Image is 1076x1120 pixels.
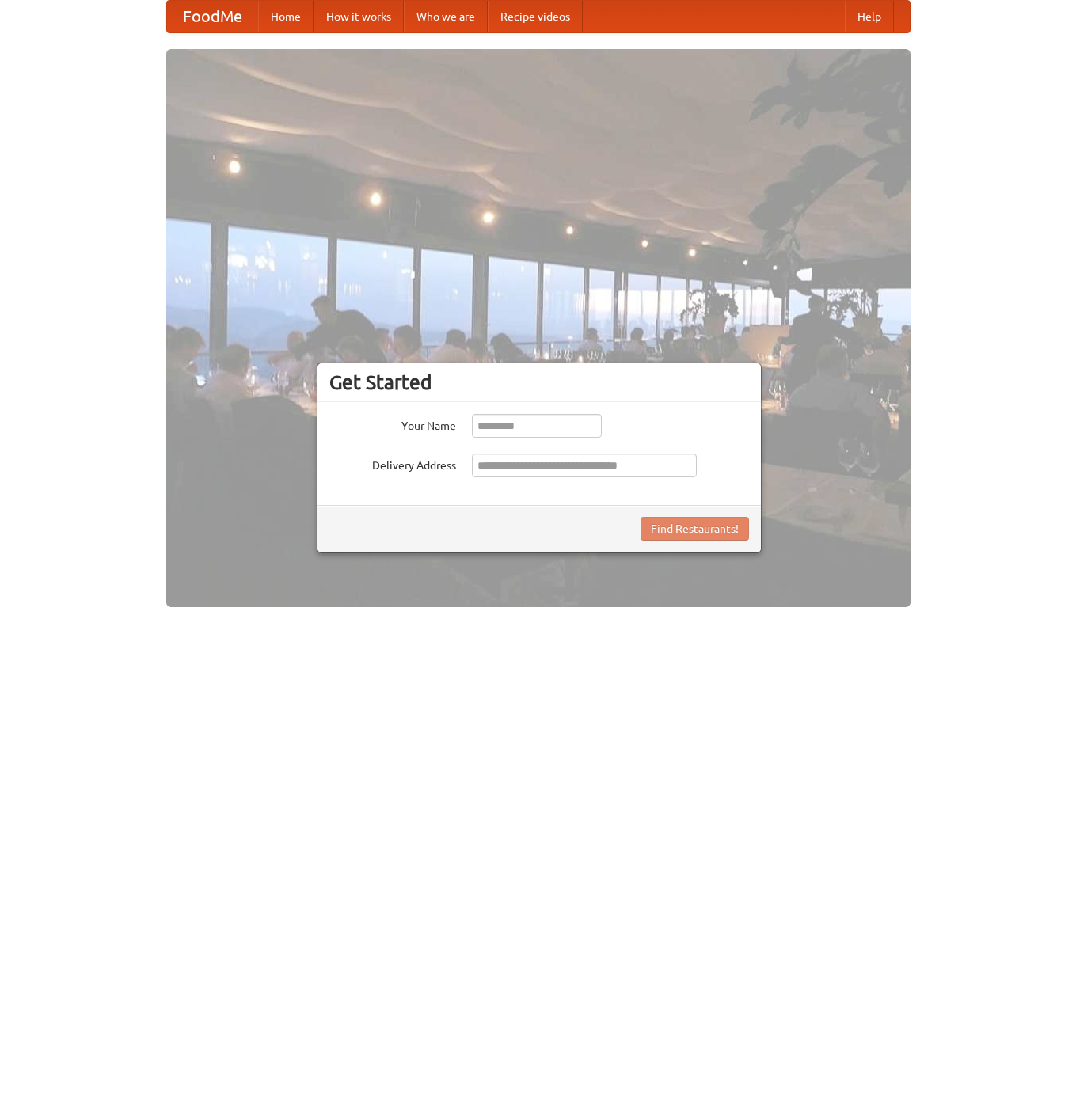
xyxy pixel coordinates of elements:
[404,1,488,32] a: Who we are
[641,517,749,541] button: Find Restaurants!
[167,1,258,32] a: FoodMe
[314,1,404,32] a: How it works
[329,454,456,473] label: Delivery Address
[329,370,749,394] h3: Get Started
[488,1,583,32] a: Recipe videos
[845,1,894,32] a: Help
[329,414,456,434] label: Your Name
[258,1,314,32] a: Home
